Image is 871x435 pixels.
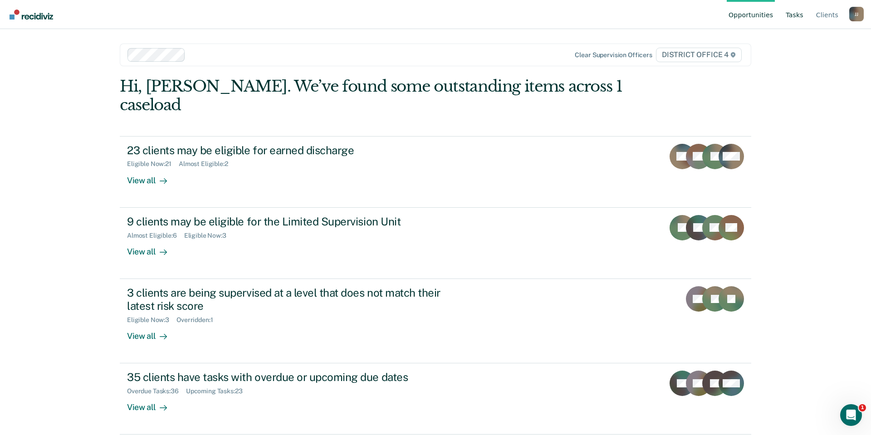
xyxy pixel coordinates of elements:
[859,404,866,411] span: 1
[127,239,178,257] div: View all
[127,215,445,228] div: 9 clients may be eligible for the Limited Supervision Unit
[184,232,234,239] div: Eligible Now : 3
[575,51,652,59] div: Clear supervision officers
[849,7,864,21] button: Profile dropdown button
[127,232,184,239] div: Almost Eligible : 6
[127,144,445,157] div: 23 clients may be eligible for earned discharge
[127,168,178,186] div: View all
[127,316,176,324] div: Eligible Now : 3
[120,136,751,208] a: 23 clients may be eligible for earned dischargeEligible Now:21Almost Eligible:2View all
[840,404,862,426] iframe: Intercom live chat
[127,323,178,341] div: View all
[120,279,751,363] a: 3 clients are being supervised at a level that does not match their latest risk scoreEligible Now...
[849,7,864,21] div: J J
[120,77,625,114] div: Hi, [PERSON_NAME]. We’ve found some outstanding items across 1 caseload
[10,10,53,20] img: Recidiviz
[186,387,250,395] div: Upcoming Tasks : 23
[127,387,186,395] div: Overdue Tasks : 36
[120,363,751,435] a: 35 clients have tasks with overdue or upcoming due datesOverdue Tasks:36Upcoming Tasks:23View all
[127,160,179,168] div: Eligible Now : 21
[656,48,742,62] span: DISTRICT OFFICE 4
[127,286,445,313] div: 3 clients are being supervised at a level that does not match their latest risk score
[127,395,178,413] div: View all
[179,160,235,168] div: Almost Eligible : 2
[127,371,445,384] div: 35 clients have tasks with overdue or upcoming due dates
[176,316,220,324] div: Overridden : 1
[120,208,751,279] a: 9 clients may be eligible for the Limited Supervision UnitAlmost Eligible:6Eligible Now:3View all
